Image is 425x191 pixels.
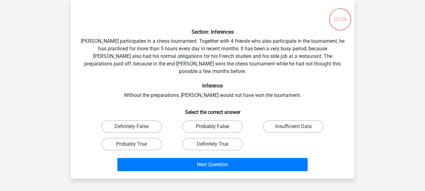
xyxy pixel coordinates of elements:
[81,104,344,115] h6: Select the correct answer
[101,138,162,150] label: Probably True
[263,120,324,133] label: Insufficient Data
[182,138,243,150] label: Definitely True
[182,120,243,133] label: Probably False
[81,83,344,89] h6: Inference
[117,158,308,171] button: Next Question
[81,29,344,35] h6: Section: Inferences
[101,120,162,133] label: Definitely False
[328,8,352,23] div: 05:06
[73,5,352,174] div: [PERSON_NAME] participates in a chess tournament. Together with 4 friends who also participate in...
